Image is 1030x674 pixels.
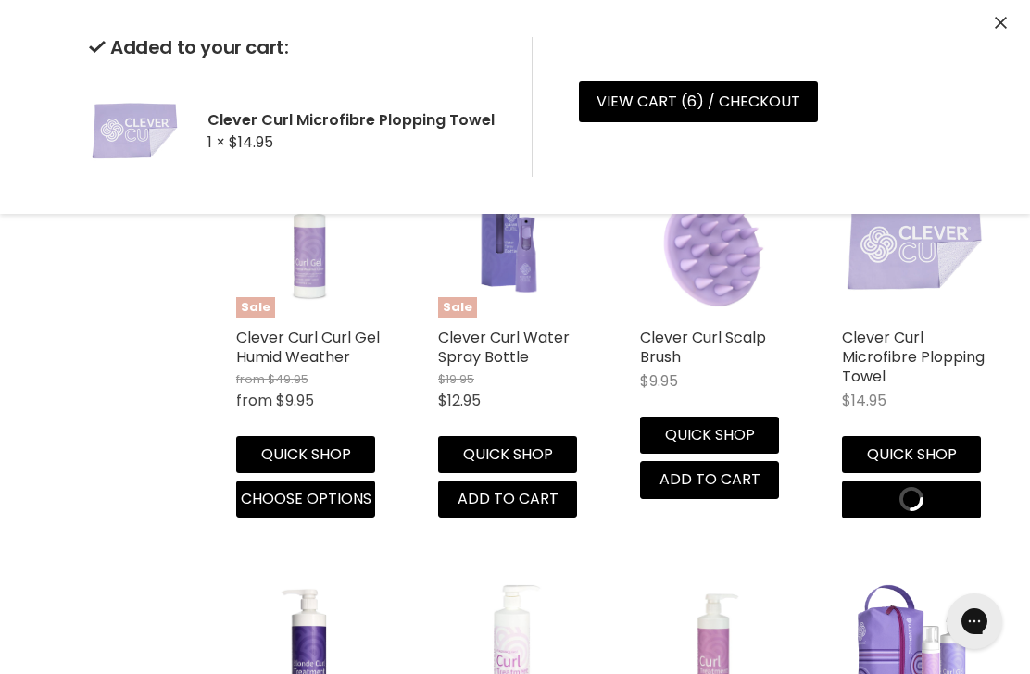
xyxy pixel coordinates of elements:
a: Clever Curl Scalp Brush [640,327,766,368]
span: $19.95 [438,370,474,388]
img: Clever Curl Scalp Brush [659,172,768,318]
button: Quick shop [842,436,981,473]
img: Clever Curl Microfibre Plopping Towel [842,172,988,318]
a: Clever Curl Curl Gel Humid WeatherSale [236,172,383,318]
button: Quick shop [640,417,779,454]
a: Clever Curl Scalp Brush [640,172,786,318]
span: from [236,390,272,411]
button: Choose options [236,481,375,518]
h2: Clever Curl Microfibre Plopping Towel [207,110,502,130]
span: 1 × [207,131,225,153]
span: $14.95 [229,131,273,153]
iframe: Gorgias live chat messenger [937,587,1011,655]
a: View cart (6) / Checkout [579,81,818,122]
span: Add to cart [458,488,559,509]
span: Sale [438,297,477,318]
span: Sale [236,297,275,318]
span: from [236,370,265,388]
button: Add to cart [438,481,577,518]
a: Clever Curl Water Spray Bottle [438,327,570,368]
img: Clever Curl Water Spray Bottle [457,172,566,318]
button: Add to cart [842,481,981,518]
a: Clever Curl Microfibre Plopping Towel [842,327,985,387]
span: $9.95 [640,370,678,392]
a: Clever Curl Water Spray BottleSale [438,172,584,318]
button: Quick shop [438,436,577,473]
span: Choose options [241,488,371,509]
img: Clever Curl Microfibre Plopping Towel [89,84,182,177]
h2: Added to your cart: [89,37,502,58]
img: Clever Curl Curl Gel Humid Weather [255,172,364,318]
span: $12.95 [438,390,481,411]
span: 6 [687,91,697,112]
a: Clever Curl Curl Gel Humid Weather [236,327,380,368]
button: Quick shop [236,436,375,473]
span: $49.95 [268,370,308,388]
span: $9.95 [276,390,314,411]
button: Close [995,14,1007,33]
span: $14.95 [842,390,886,411]
span: Add to cart [659,468,760,490]
button: Add to cart [640,461,779,498]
